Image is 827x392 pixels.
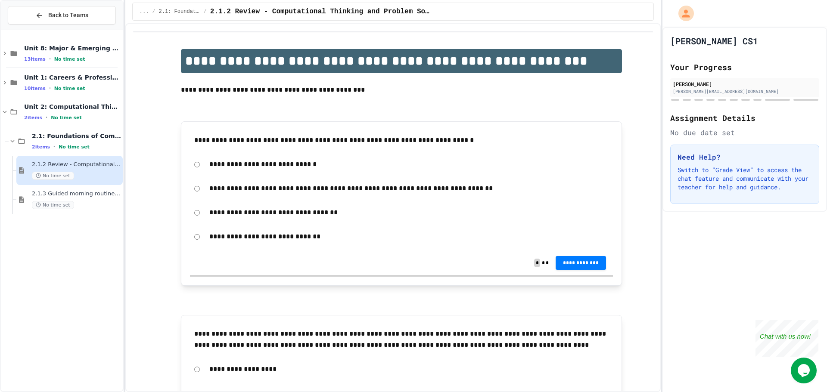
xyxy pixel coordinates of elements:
p: Switch to "Grade View" to access the chat feature and communicate with your teacher for help and ... [678,166,812,191]
h3: Need Help? [678,152,812,162]
span: 2 items [32,144,50,150]
h1: [PERSON_NAME] CS1 [670,35,758,47]
span: • [49,56,51,62]
span: Unit 2: Computational Thinking & Problem-Solving [24,103,121,111]
span: / [152,8,155,15]
iframe: chat widget [755,320,818,357]
span: No time set [51,115,82,120]
span: 2.1: Foundations of Computational Thinking [159,8,200,15]
span: Back to Teams [48,11,88,20]
span: 2.1.3 Guided morning routine flowchart [32,190,121,198]
span: 2.1.2 Review - Computational Thinking and Problem Solving [210,6,431,17]
span: 2 items [24,115,42,120]
span: No time set [54,86,85,91]
span: • [53,143,55,150]
span: 2.1: Foundations of Computational Thinking [32,132,121,140]
span: 13 items [24,56,46,62]
span: No time set [32,172,74,180]
div: [PERSON_NAME][EMAIL_ADDRESS][DOMAIN_NAME] [673,88,817,95]
span: / [204,8,207,15]
button: Back to Teams [8,6,116,25]
h2: Assignment Details [670,112,819,124]
span: No time set [54,56,85,62]
span: No time set [32,201,74,209]
span: ... [140,8,149,15]
div: My Account [669,3,696,23]
span: Unit 1: Careers & Professionalism [24,74,121,81]
h2: Your Progress [670,61,819,73]
span: No time set [59,144,90,150]
span: • [49,85,51,92]
span: • [46,114,47,121]
div: [PERSON_NAME] [673,80,817,88]
span: 10 items [24,86,46,91]
iframe: chat widget [791,358,818,383]
span: 2.1.2 Review - Computational Thinking and Problem Solving [32,161,121,168]
span: Unit 8: Major & Emerging Technologies [24,44,121,52]
div: No due date set [670,127,819,138]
